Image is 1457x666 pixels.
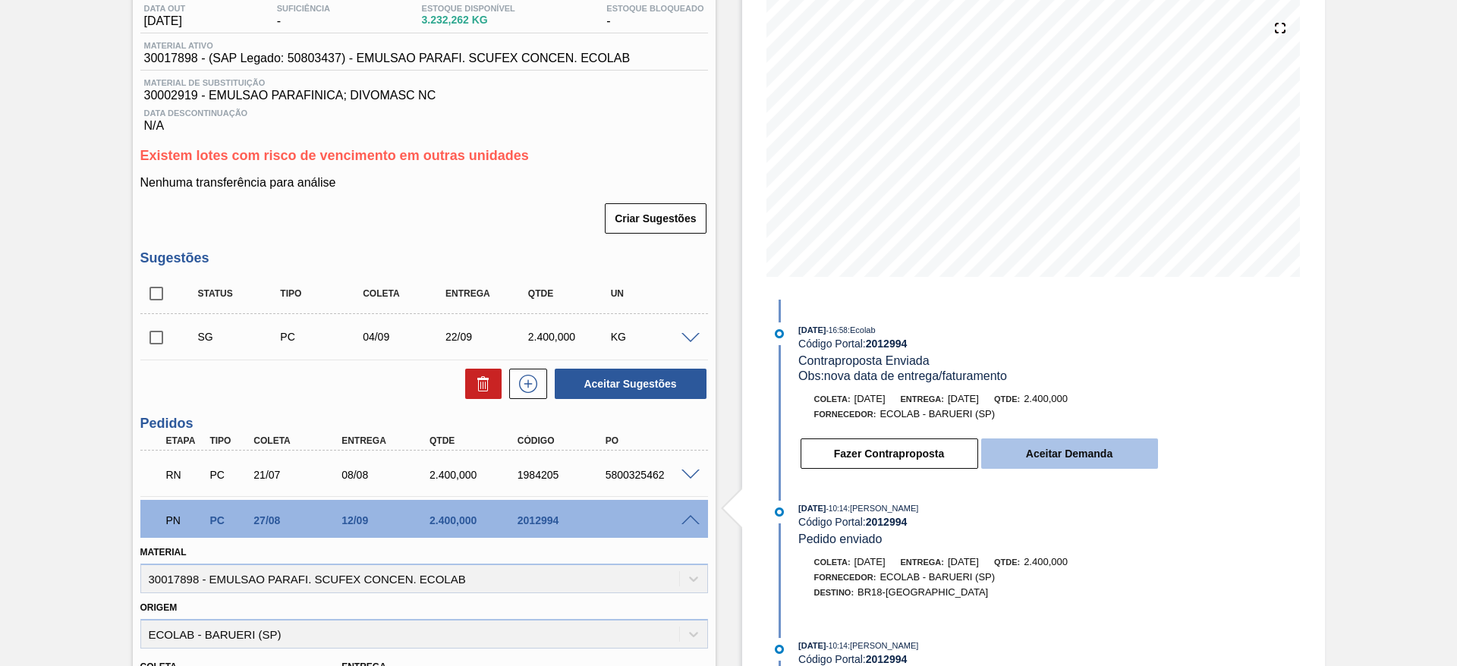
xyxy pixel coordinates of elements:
[166,469,204,481] p: RN
[901,558,944,567] span: Entrega:
[994,394,1020,404] span: Qtde:
[140,602,178,613] label: Origem
[144,41,631,50] span: Material ativo
[422,4,515,13] span: Estoque Disponível
[140,250,708,266] h3: Sugestões
[1024,393,1068,404] span: 2.400,000
[948,393,979,404] span: [DATE]
[162,504,208,537] div: Pedido em Negociação
[798,516,1159,528] div: Código Portal:
[814,558,851,567] span: Coleta:
[848,325,876,335] span: : Ecolab
[798,532,882,545] span: Pedido enviado
[602,435,700,446] div: PO
[514,514,612,526] div: 2012994
[603,4,707,28] div: -
[162,435,208,446] div: Etapa
[194,288,286,299] div: Status
[555,369,706,399] button: Aceitar Sugestões
[250,469,348,481] div: 21/07/2025
[162,458,208,492] div: Em renegociação
[848,504,919,513] span: : [PERSON_NAME]
[514,469,612,481] div: 1984205
[206,514,251,526] div: Pedido de Compra
[826,504,848,513] span: - 10:14
[426,469,524,481] div: 2.400,000
[144,89,704,102] span: 30002919 - EMULSAO PARAFINICA; DIVOMASC NC
[858,586,988,598] span: BR18-[GEOGRAPHIC_DATA]
[166,514,204,526] p: PN
[144,108,704,118] span: Data Descontinuação
[338,435,436,446] div: Entrega
[798,653,1159,665] div: Código Portal:
[814,588,854,597] span: Destino:
[775,507,784,517] img: atual
[994,558,1020,567] span: Qtde:
[514,435,612,446] div: Código
[206,435,251,446] div: Tipo
[798,338,1159,350] div: Código Portal:
[426,514,524,526] div: 2.400,000
[140,176,708,190] p: Nenhuma transferência para análise
[981,438,1158,469] button: Aceitar Demanda
[826,326,848,335] span: - 16:58
[798,354,930,367] span: Contraproposta Enviada
[607,288,699,299] div: UN
[206,469,251,481] div: Pedido de Compra
[276,331,368,343] div: Pedido de Compra
[144,52,631,65] span: 30017898 - (SAP Legado: 50803437) - EMULSAO PARAFI. SCUFEX CONCEN. ECOLAB
[901,394,944,404] span: Entrega:
[338,514,436,526] div: 12/09/2025
[607,331,699,343] div: KG
[814,410,876,419] span: Fornecedor:
[194,331,286,343] div: Sugestão Criada
[140,102,708,133] div: N/A
[144,14,186,28] span: [DATE]
[359,288,451,299] div: Coleta
[250,514,348,526] div: 27/08/2025
[848,641,919,650] span: : [PERSON_NAME]
[547,367,708,401] div: Aceitar Sugestões
[606,202,707,235] div: Criar Sugestões
[250,435,348,446] div: Coleta
[880,571,995,583] span: ECOLAB - BARUERI (SP)
[775,329,784,338] img: atual
[442,288,533,299] div: Entrega
[426,435,524,446] div: Qtde
[866,338,908,350] strong: 2012994
[798,325,826,335] span: [DATE]
[140,547,187,558] label: Material
[605,203,706,234] button: Criar Sugestões
[814,573,876,582] span: Fornecedor:
[948,556,979,567] span: [DATE]
[775,645,784,654] img: atual
[502,369,547,399] div: Nova sugestão
[880,408,995,419] span: ECOLAB - BARUERI (SP)
[140,148,529,163] span: Existem lotes com risco de vencimento em outras unidades
[273,4,334,28] div: -
[826,642,848,650] span: - 10:14
[798,641,826,650] span: [DATE]
[458,369,502,399] div: Excluir Sugestões
[144,78,704,87] span: Material de Substituição
[798,369,1007,382] span: Obs: nova data de entrega/faturamento
[524,288,616,299] div: Qtde
[422,14,515,26] span: 3.232,262 KG
[1024,556,1068,567] span: 2.400,000
[524,331,616,343] div: 2.400,000
[606,4,703,13] span: Estoque Bloqueado
[854,556,886,567] span: [DATE]
[866,653,908,665] strong: 2012994
[798,504,826,513] span: [DATE]
[814,394,851,404] span: Coleta:
[854,393,886,404] span: [DATE]
[442,331,533,343] div: 22/09/2025
[144,4,186,13] span: Data out
[602,469,700,481] div: 5800325462
[338,469,436,481] div: 08/08/2025
[140,416,708,432] h3: Pedidos
[277,4,330,13] span: Suficiência
[276,288,368,299] div: Tipo
[866,516,908,528] strong: 2012994
[801,438,978,469] button: Fazer Contraproposta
